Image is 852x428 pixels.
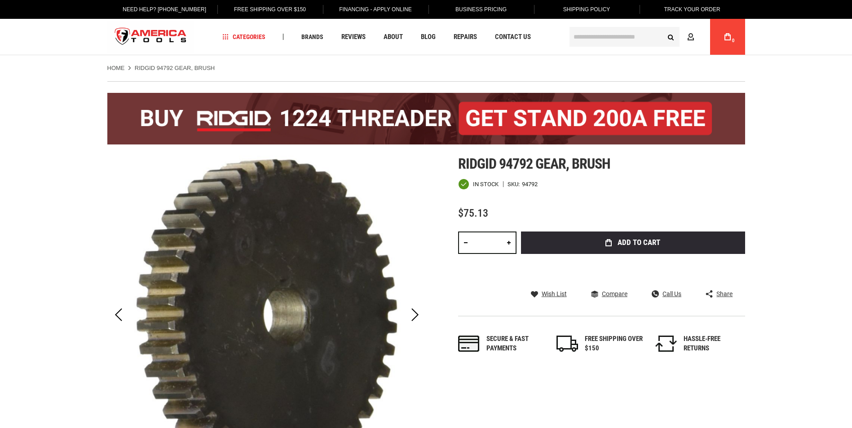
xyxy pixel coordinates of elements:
[417,31,440,43] a: Blog
[380,31,407,43] a: About
[591,290,627,298] a: Compare
[602,291,627,297] span: Compare
[522,181,538,187] div: 94792
[107,20,194,54] img: America Tools
[297,31,327,43] a: Brands
[508,181,522,187] strong: SKU
[107,93,745,144] img: BOGO: Buy the RIDGID® 1224 Threader (26092), get the 92467 200A Stand FREE!
[521,231,745,254] button: Add to Cart
[519,257,747,283] iframe: Secure express checkout frame
[458,179,499,190] div: Availability
[341,34,366,40] span: Reviews
[421,34,436,40] span: Blog
[542,291,567,297] span: Wish List
[458,336,480,352] img: payments
[458,155,611,172] span: Ridgid 94792 gear, brush
[662,291,681,297] span: Call Us
[491,31,535,43] a: Contact Us
[618,239,660,246] span: Add to Cart
[719,19,736,55] a: 0
[218,31,269,43] a: Categories
[107,64,125,72] a: Home
[556,336,578,352] img: shipping
[585,334,643,354] div: FREE SHIPPING OVER $150
[716,291,733,297] span: Share
[458,207,488,219] span: $75.13
[337,31,370,43] a: Reviews
[450,31,481,43] a: Repairs
[531,290,567,298] a: Wish List
[563,6,610,13] span: Shipping Policy
[662,28,680,45] button: Search
[684,334,742,354] div: HASSLE-FREE RETURNS
[486,334,545,354] div: Secure & fast payments
[495,34,531,40] span: Contact Us
[473,181,499,187] span: In stock
[222,34,265,40] span: Categories
[732,38,735,43] span: 0
[301,34,323,40] span: Brands
[107,20,194,54] a: store logo
[454,34,477,40] span: Repairs
[652,290,681,298] a: Call Us
[384,34,403,40] span: About
[655,336,677,352] img: returns
[135,65,215,71] strong: RIDGID 94792 GEAR, BRUSH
